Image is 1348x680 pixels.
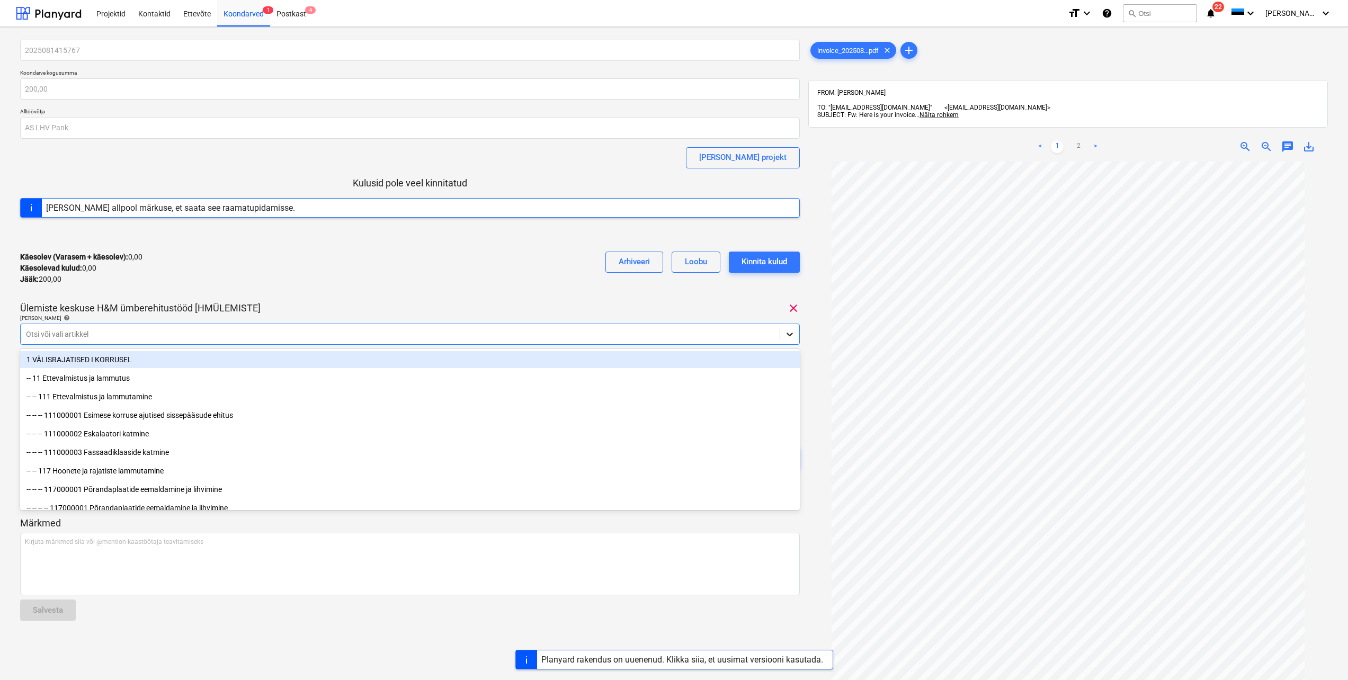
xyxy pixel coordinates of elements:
[1239,140,1252,153] span: zoom_in
[305,6,316,14] span: 4
[1281,140,1294,153] span: chat
[1102,7,1112,20] i: Abikeskus
[20,351,800,368] div: 1 VÄLISRAJATISED I KORRUSEL
[61,315,70,321] span: help
[20,108,800,117] p: Alltöövõtja
[903,44,915,57] span: add
[1034,140,1047,153] a: Previous page
[810,42,896,59] div: invoice_202508...pdf
[20,118,800,139] input: Alltöövõtja
[1212,2,1224,12] span: 22
[20,253,128,261] strong: Käesolev (Varasem + käesolev) :
[1265,9,1318,17] span: [PERSON_NAME]
[817,89,886,96] span: FROM: [PERSON_NAME]
[672,252,720,273] button: Loobu
[20,370,800,387] div: -- 11 Ettevalmistus ja lammutus
[1089,140,1102,153] a: Next page
[742,255,787,269] div: Kinnita kulud
[685,255,707,269] div: Loobu
[20,69,800,78] p: Koondarve kogusumma
[699,150,787,164] div: [PERSON_NAME] projekt
[1206,7,1216,20] i: notifications
[915,111,959,119] span: ...
[1128,9,1136,17] span: search
[20,425,800,442] div: -- -- -- 111000002 Eskalaatori katmine
[20,274,61,285] p: 200,00
[817,104,1050,111] span: TO: "[EMAIL_ADDRESS][DOMAIN_NAME]" <[EMAIL_ADDRESS][DOMAIN_NAME]>
[20,462,800,479] div: -- -- 117 Hoonete ja rajatiste lammutamine
[20,407,800,424] div: -- -- -- 111000001 Esimese korruse ajutised sissepääsude ehitus
[20,263,96,274] p: 0,00
[1123,4,1197,22] button: Otsi
[46,203,295,213] div: [PERSON_NAME] allpool märkuse, et saata see raamatupidamisse.
[881,44,894,57] span: clear
[20,275,39,283] strong: Jääk :
[541,655,823,665] div: Planyard rakendus on uuenenud. Klikka siia, et uusimat versiooni kasutada.
[20,481,800,498] div: -- -- -- 117000001 Põrandaplaatide eemaldamine ja lihvimine
[20,78,800,100] input: Koondarve kogusumma
[605,252,663,273] button: Arhiveeri
[20,177,800,190] p: Kulusid pole veel kinnitatud
[787,302,800,315] span: clear
[20,302,261,315] p: Ülemiste keskuse H&M ümberehitustööd [HMÜLEMISTE]
[20,315,800,321] div: [PERSON_NAME]
[1302,140,1315,153] span: save_alt
[619,255,650,269] div: Arhiveeri
[20,252,142,263] p: 0,00
[1244,7,1257,20] i: keyboard_arrow_down
[20,40,800,61] input: Koondarve nimi
[811,47,885,55] span: invoice_202508...pdf
[20,517,800,530] p: Märkmed
[729,252,800,273] button: Kinnita kulud
[686,147,800,168] button: [PERSON_NAME] projekt
[263,6,273,14] span: 1
[1072,140,1085,153] a: Page 2
[1068,7,1081,20] i: format_size
[20,499,800,516] div: -- -- -- -- 117000001 Põrandaplaatide eemaldamine ja lihvimine
[1051,140,1064,153] a: Page 1 is your current page
[920,111,959,119] span: Näita rohkem
[20,444,800,461] div: -- -- -- 111000003 Fassaadiklaaside katmine
[1319,7,1332,20] i: keyboard_arrow_down
[1081,7,1093,20] i: keyboard_arrow_down
[20,388,800,405] div: -- -- 111 Ettevalmistus ja lammutamine
[817,111,915,119] span: SUBJECT: Fw: Here is your invoice
[1260,140,1273,153] span: zoom_out
[20,264,82,272] strong: Käesolevad kulud :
